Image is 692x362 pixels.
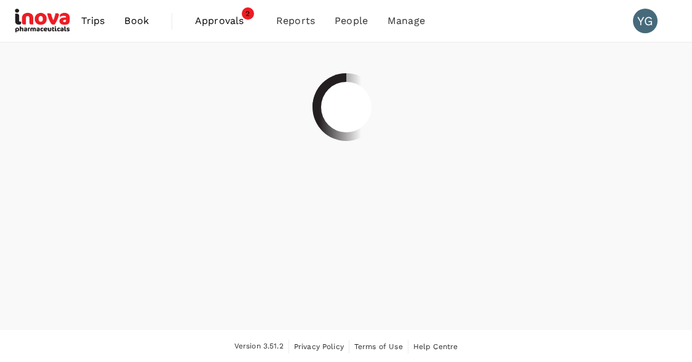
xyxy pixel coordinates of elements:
[294,340,344,353] a: Privacy Policy
[633,9,658,33] div: YG
[413,342,458,351] span: Help Centre
[335,14,368,28] span: People
[81,14,105,28] span: Trips
[413,340,458,353] a: Help Centre
[124,14,149,28] span: Book
[15,7,71,34] img: iNova Pharmaceuticals
[195,14,257,28] span: Approvals
[354,342,403,351] span: Terms of Use
[276,14,315,28] span: Reports
[294,342,344,351] span: Privacy Policy
[234,340,284,353] span: Version 3.51.2
[242,7,254,20] span: 2
[388,14,425,28] span: Manage
[354,340,403,353] a: Terms of Use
